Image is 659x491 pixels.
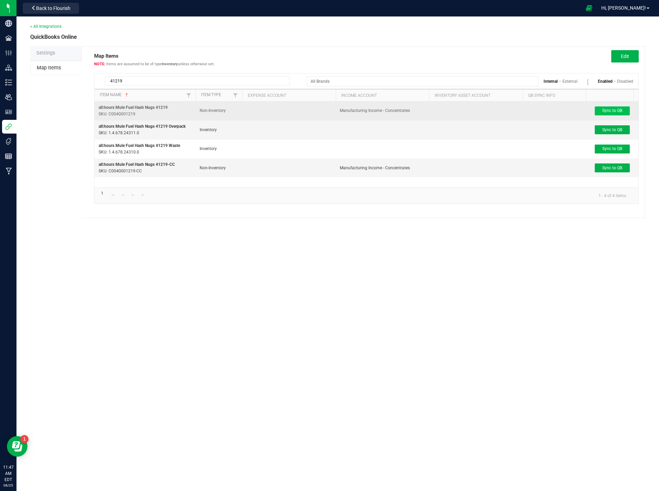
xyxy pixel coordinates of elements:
kendo-pager-info: 1 - 4 of 4 items [593,191,632,201]
span: Sync to QB [602,108,622,113]
span: Hi, [PERSON_NAME]! [601,5,646,11]
p: SKU: 1.4.678.24311.0 [99,130,191,136]
p: SKU: C0040001219 [99,111,191,117]
button: Edit [611,50,639,62]
span: Manufacturing Income - Concentrates [340,108,410,113]
span: Back to Flourish [36,5,70,11]
span: all:hours Mule Fuel Hash Nugs 41219 Waste [99,143,180,148]
input: All Brands [307,77,529,86]
iframe: Resource center unread badge [20,435,29,443]
span: QuickBooks Online [30,33,77,41]
span: Inventory [200,127,217,132]
strong: Inventory [162,62,178,66]
inline-svg: Reports [5,153,12,160]
a: Enabled [598,79,613,84]
a: Disabled [617,79,633,84]
a: < All Integrations [30,24,62,29]
p: SKU: C0040001219-CC [99,168,191,174]
button: Sync to QB [595,106,630,115]
th: Income Account [336,89,429,102]
inline-svg: Facilities [5,35,12,42]
span: Inventory [200,146,217,151]
span: Open Ecommerce Menu [581,1,597,15]
button: Sync to QB [595,125,630,134]
th: QB Sync Info [523,89,586,102]
p: 11:47 AM EDT [3,464,13,483]
span: all:hours Mule Fuel Hash Nugs 41219 [99,105,168,110]
th: Inventory Asset Account [429,89,523,102]
span: Items are assumed to be of type unless otherwise set. [94,62,215,66]
span: Sortable [124,92,130,98]
inline-svg: Tags [5,138,12,145]
inline-svg: Manufacturing [5,168,12,174]
span: Map Items [94,50,215,66]
span: Sync to QB [602,127,622,132]
p: SKU: 1.4.678.24310.0 [99,149,191,156]
a: Page 1 [97,189,107,198]
span: Manufacturing Income - Concentrates [340,165,410,170]
inline-svg: Configuration [5,49,12,56]
button: Back to Flourish [23,3,79,14]
span: Settings [36,50,55,56]
span: Edit [621,54,629,59]
inline-svg: Distribution [5,64,12,71]
inline-svg: User Roles [5,109,12,115]
th: Expense Account [242,89,336,102]
button: Sync to QB [595,163,630,172]
iframe: Resource center [7,436,27,457]
input: Search by Item Name or SKU... [105,76,290,85]
span: Sync to QB [602,165,622,170]
span: all:hours Mule Fuel Hash Nugs 41219-CC [99,162,175,167]
inline-svg: Company [5,20,12,27]
a: External [562,79,578,84]
a: Filter [231,91,239,100]
button: Sync to QB [595,145,630,153]
p: 08/25 [3,483,13,488]
inline-svg: Users [5,94,12,101]
span: all:hours Mule Fuel Hash Nugs 41219 Overpack [99,124,186,129]
span: Map Items [37,65,61,71]
a: Item NameSortable [100,92,184,98]
inline-svg: Integrations [5,123,12,130]
a: Filter [185,91,193,100]
inline-svg: Inventory [5,79,12,86]
span: Non-Inventory [200,165,226,170]
span: Non-Inventory [200,108,226,113]
a: Internal [544,79,558,84]
span: Sync to QB [602,146,622,151]
a: Item TypeSortable [201,92,231,98]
